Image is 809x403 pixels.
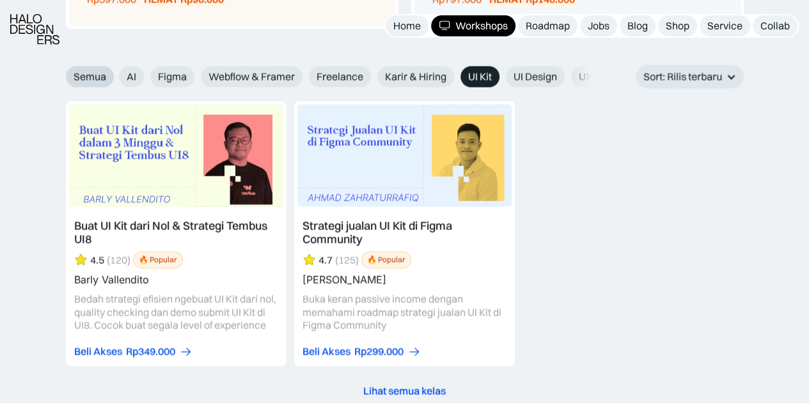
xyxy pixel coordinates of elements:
a: Roadmap [518,15,577,36]
span: UI Kit [468,70,492,84]
div: Roadmap [526,19,570,33]
div: Collab [760,19,790,33]
span: UI Design [514,70,557,84]
a: Blog [620,15,656,36]
div: Jobs [588,19,609,33]
div: Sort: Rilis terbaru [636,65,744,89]
div: Rp299.000 [354,345,404,358]
a: Jobs [580,15,617,36]
span: Webflow & Framer [208,70,295,84]
div: Workshops [455,19,508,33]
span: AI [127,70,136,84]
span: UX Design [579,70,626,84]
a: Beli AksesRp349.000 [74,345,192,358]
div: Service [707,19,742,33]
div: Blog [627,19,648,33]
span: Karir & Hiring [385,70,446,84]
div: Lihat semua kelas [363,384,446,398]
div: Beli Akses [302,345,350,358]
a: Shop [658,15,697,36]
span: Semua [74,70,106,84]
a: Home [386,15,428,36]
div: Home [393,19,421,33]
div: Beli Akses [74,345,122,358]
form: Email Form [66,66,597,87]
span: Freelance [317,70,363,84]
a: Workshops [431,15,515,36]
div: Rp349.000 [126,345,175,358]
a: Collab [753,15,797,36]
div: Shop [666,19,689,33]
span: Figma [158,70,187,84]
div: Sort: Rilis terbaru [643,70,722,84]
a: Service [700,15,750,36]
a: Beli AksesRp299.000 [302,345,421,358]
